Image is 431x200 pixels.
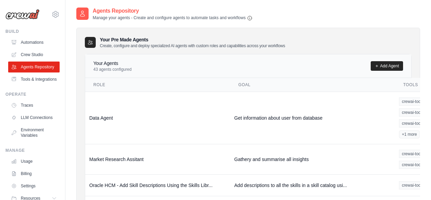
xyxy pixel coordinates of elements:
h2: Agents Repository [93,7,252,15]
img: Logo [5,9,40,19]
div: Build [5,29,60,34]
a: Tools & Integrations [8,74,60,85]
a: Automations [8,37,60,48]
a: Add Agent [371,61,403,71]
h4: Your Agents [93,60,132,67]
th: Role [85,78,230,92]
a: Usage [8,156,60,167]
p: Manage your agents - Create and configure agents to automate tasks and workflows [93,15,252,21]
h3: Your Pre Made Agents [100,36,285,49]
td: Market Research Assitant [85,144,230,174]
a: Settings [8,181,60,191]
td: Add descriptions to all the skills in a skill catalog usi... [230,174,395,196]
p: Create, configure and deploy specialized AI agents with custom roles and capabilities across your... [100,43,285,49]
td: Data Agent [85,92,230,144]
td: Oracle HCM - Add Skill Descriptions Using the Skills Libr... [85,174,230,196]
div: Operate [5,92,60,97]
a: Crew Studio [8,49,60,60]
span: +1 more [399,130,419,138]
p: 43 agents configured [93,67,132,72]
th: Goal [230,78,395,92]
a: Billing [8,168,60,179]
a: Environment Variables [8,124,60,141]
div: Manage [5,148,60,153]
td: Get information about user from database [230,92,395,144]
a: Agents Repository [8,62,60,72]
a: LLM Connections [8,112,60,123]
a: Traces [8,100,60,111]
td: Gathery and summarise all insights [230,144,395,174]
